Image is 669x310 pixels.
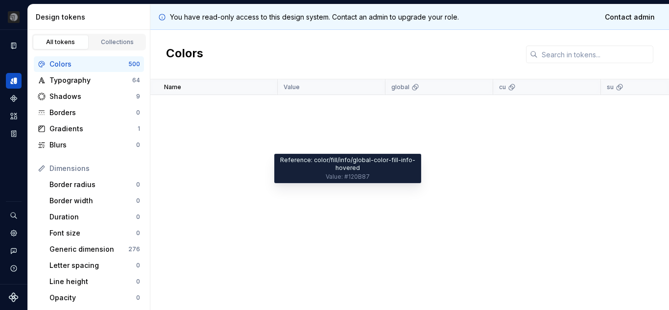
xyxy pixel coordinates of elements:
div: Design tokens [36,12,146,22]
div: Generic dimension [49,244,128,254]
div: 9 [136,93,140,100]
h2: Colors [166,46,203,63]
a: Design tokens [6,73,22,89]
p: You have read-only access to this design system. Contact an admin to upgrade your role. [170,12,459,22]
div: 0 [136,141,140,149]
a: Opacity0 [46,290,144,306]
button: Contact support [6,243,22,259]
div: Collections [93,38,142,46]
span: Contact admin [605,12,655,22]
div: Borders [49,108,136,118]
div: 0 [136,229,140,237]
div: Opacity [49,293,136,303]
a: Gradients1 [34,121,144,137]
a: Line height0 [46,274,144,289]
a: Documentation [6,38,22,53]
a: Storybook stories [6,126,22,142]
div: 276 [128,245,140,253]
div: 0 [136,294,140,302]
a: Contact admin [598,8,661,26]
a: Components [6,91,22,106]
div: Value: #120B87 [279,173,417,181]
div: 1 [138,125,140,133]
button: Search ⌘K [6,208,22,223]
p: su [607,83,614,91]
a: Border width0 [46,193,144,209]
a: Assets [6,108,22,124]
img: 3ce36157-9fde-47d2-9eb8-fa8ebb961d3d.png [8,11,20,23]
input: Search in tokens... [538,46,653,63]
p: Value [284,83,300,91]
a: Typography64 [34,72,144,88]
div: 0 [136,109,140,117]
svg: Supernova Logo [9,292,19,302]
a: Borders0 [34,105,144,120]
div: 500 [128,60,140,68]
div: Font size [49,228,136,238]
a: Border radius0 [46,177,144,192]
div: 64 [132,76,140,84]
a: Font size0 [46,225,144,241]
div: 0 [136,278,140,286]
p: cu [499,83,506,91]
div: Border width [49,196,136,206]
div: Border radius [49,180,136,190]
p: Name [164,83,181,91]
div: Letter spacing [49,261,136,270]
a: Duration0 [46,209,144,225]
div: Reference: color/fill/info/global-color-fill-info-hovered [274,154,421,183]
a: Settings [6,225,22,241]
a: Letter spacing0 [46,258,144,273]
a: Generic dimension276 [46,241,144,257]
div: Typography [49,75,132,85]
a: Blurs0 [34,137,144,153]
div: All tokens [36,38,85,46]
p: global [391,83,409,91]
div: Shadows [49,92,136,101]
div: Duration [49,212,136,222]
div: 0 [136,181,140,189]
div: Dimensions [49,164,140,173]
a: Colors500 [34,56,144,72]
div: 0 [136,262,140,269]
div: 0 [136,213,140,221]
div: 0 [136,197,140,205]
div: Gradients [49,124,138,134]
div: Colors [49,59,128,69]
a: Shadows9 [34,89,144,104]
div: Line height [49,277,136,286]
div: Blurs [49,140,136,150]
